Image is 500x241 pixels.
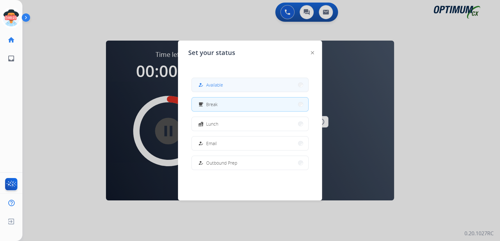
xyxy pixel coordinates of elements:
mat-icon: how_to_reg [198,82,204,88]
mat-icon: how_to_reg [198,141,204,146]
mat-icon: how_to_reg [198,160,204,166]
button: Email [192,136,308,150]
button: Outbound Prep [192,156,308,170]
span: Break [206,101,218,108]
mat-icon: free_breakfast [198,102,204,107]
span: Email [206,140,217,147]
button: Break [192,97,308,111]
mat-icon: inbox [7,55,15,62]
span: Available [206,82,223,88]
span: Set your status [188,48,235,57]
button: Available [192,78,308,92]
button: Lunch [192,117,308,131]
mat-icon: fastfood [198,121,204,127]
mat-icon: home [7,36,15,44]
p: 0.20.1027RC [464,229,494,237]
span: Outbound Prep [206,159,237,166]
img: close-button [311,51,314,54]
span: Lunch [206,120,218,127]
